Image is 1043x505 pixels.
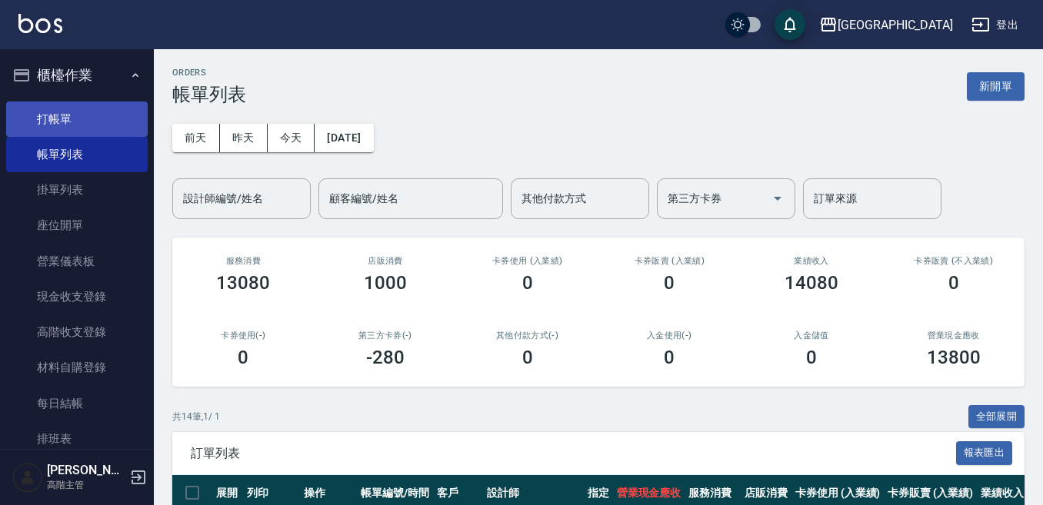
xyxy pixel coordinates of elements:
[967,78,1025,93] a: 新開單
[315,124,373,152] button: [DATE]
[765,186,790,211] button: Open
[475,256,580,266] h2: 卡券使用 (入業績)
[172,410,220,424] p: 共 14 筆, 1 / 1
[927,347,981,368] h3: 13800
[268,124,315,152] button: 今天
[965,11,1025,39] button: 登出
[617,331,722,341] h2: 入金使用(-)
[813,9,959,41] button: [GEOGRAPHIC_DATA]
[191,256,296,266] h3: 服務消費
[220,124,268,152] button: 昨天
[6,137,148,172] a: 帳單列表
[6,279,148,314] a: 現金收支登錄
[785,272,838,294] h3: 14080
[948,272,959,294] h3: 0
[172,124,220,152] button: 前天
[366,347,405,368] h3: -280
[901,331,1006,341] h2: 營業現金應收
[664,347,675,368] h3: 0
[12,462,43,493] img: Person
[364,272,407,294] h3: 1000
[759,256,865,266] h2: 業績收入
[216,272,270,294] h3: 13080
[775,9,805,40] button: save
[18,14,62,33] img: Logo
[172,68,246,78] h2: ORDERS
[759,331,865,341] h2: 入金儲值
[6,314,148,350] a: 高階收支登錄
[333,331,438,341] h2: 第三方卡券(-)
[238,347,248,368] h3: 0
[47,478,125,492] p: 高階主管
[901,256,1006,266] h2: 卡券販賣 (不入業績)
[664,272,675,294] h3: 0
[191,331,296,341] h2: 卡券使用(-)
[522,272,533,294] h3: 0
[806,347,817,368] h3: 0
[617,256,722,266] h2: 卡券販賣 (入業績)
[956,441,1013,465] button: 報表匯出
[6,172,148,208] a: 掛單列表
[191,446,956,461] span: 訂單列表
[522,347,533,368] h3: 0
[967,72,1025,101] button: 新開單
[838,15,953,35] div: [GEOGRAPHIC_DATA]
[172,84,246,105] h3: 帳單列表
[6,208,148,243] a: 座位開單
[6,244,148,279] a: 營業儀表板
[6,101,148,137] a: 打帳單
[47,463,125,478] h5: [PERSON_NAME]
[956,445,1013,460] a: 報表匯出
[333,256,438,266] h2: 店販消費
[6,55,148,95] button: 櫃檯作業
[6,386,148,421] a: 每日結帳
[968,405,1025,429] button: 全部展開
[6,421,148,457] a: 排班表
[6,350,148,385] a: 材料自購登錄
[475,331,580,341] h2: 其他付款方式(-)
